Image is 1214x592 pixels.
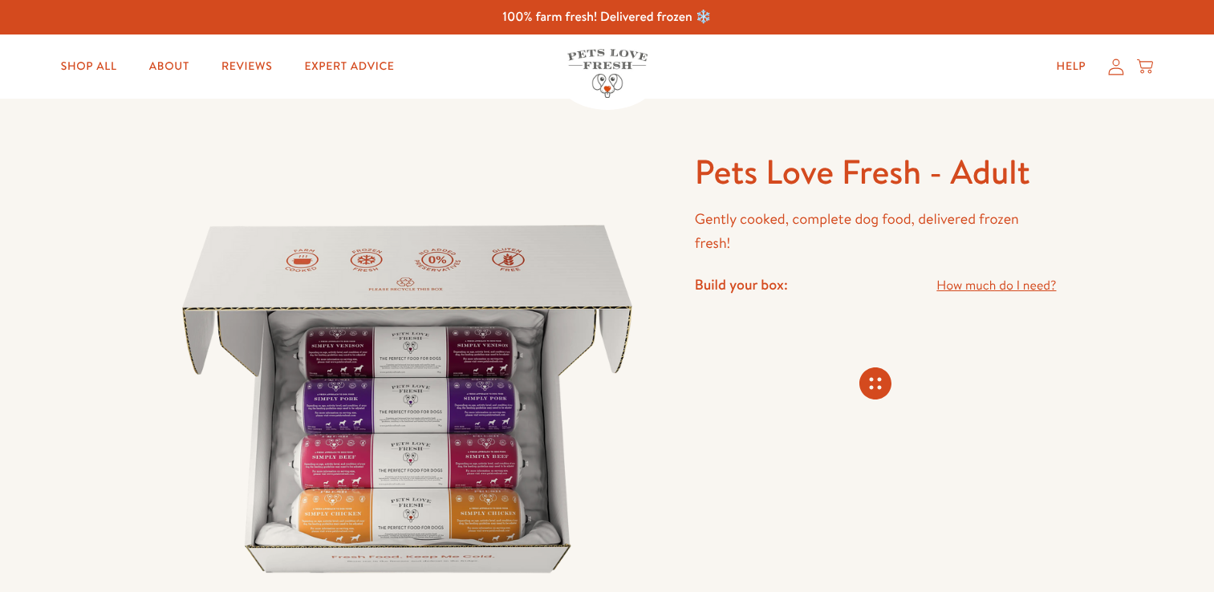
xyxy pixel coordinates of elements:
a: How much do I need? [936,275,1056,297]
a: Expert Advice [291,51,407,83]
a: Help [1044,51,1099,83]
p: Gently cooked, complete dog food, delivered frozen fresh! [695,207,1057,256]
a: About [136,51,202,83]
h1: Pets Love Fresh - Adult [695,150,1057,194]
img: Pets Love Fresh [567,49,648,98]
svg: Connecting store [859,367,891,399]
a: Shop All [48,51,130,83]
h4: Build your box: [695,275,788,294]
a: Reviews [209,51,285,83]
